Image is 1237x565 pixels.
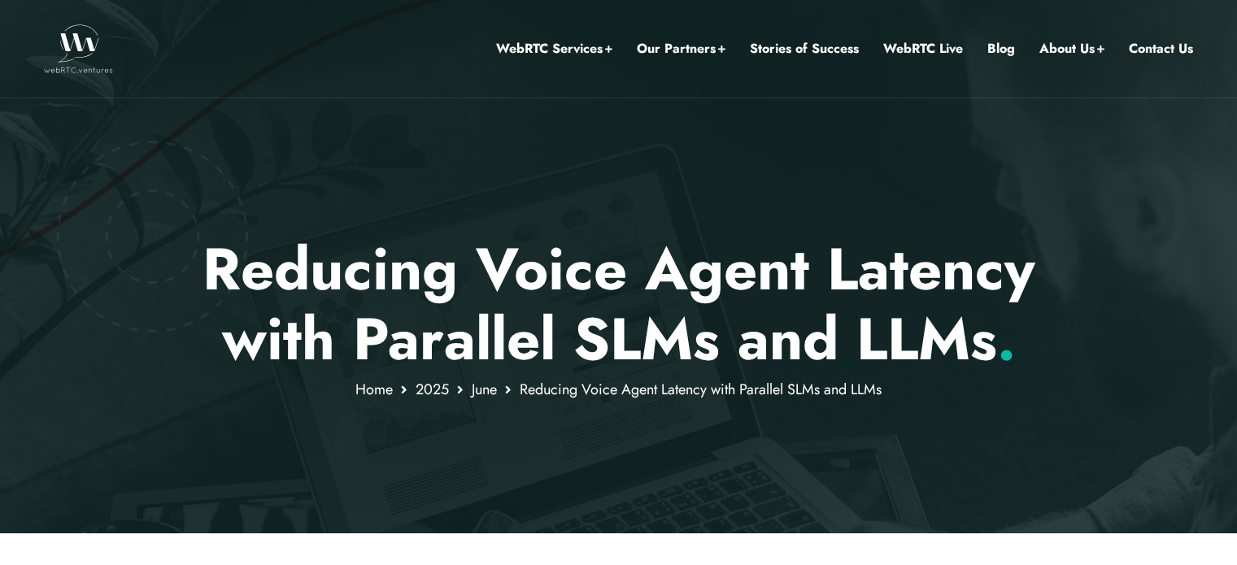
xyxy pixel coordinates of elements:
a: Home [355,379,393,400]
a: WebRTC Services [496,38,612,59]
a: Our Partners [637,38,725,59]
img: WebRTC.ventures [44,24,113,73]
a: Contact Us [1129,38,1193,59]
a: About Us [1039,38,1104,59]
p: Reducing Voice Agent Latency with Parallel SLMs and LLMs [142,234,1095,375]
span: Reducing Voice Agent Latency with Parallel SLMs and LLMs [520,379,882,400]
span: . [997,297,1016,381]
a: Blog [987,38,1015,59]
a: June [472,379,497,400]
a: Stories of Success [750,38,859,59]
a: WebRTC Live [883,38,963,59]
a: 2025 [416,379,449,400]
